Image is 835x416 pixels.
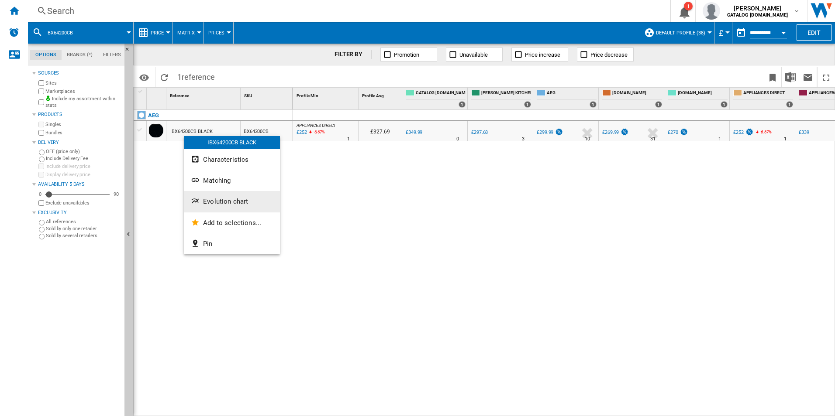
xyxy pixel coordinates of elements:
[184,191,280,212] button: Evolution chart
[203,156,248,164] span: Characteristics
[203,177,231,184] span: Matching
[203,240,212,248] span: Pin
[184,136,280,149] div: IBX64200CB BLACK
[184,149,280,170] button: Characteristics
[184,233,280,254] button: Pin...
[203,219,261,227] span: Add to selections...
[203,198,248,205] span: Evolution chart
[184,212,280,233] button: Add to selections...
[184,170,280,191] button: Matching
